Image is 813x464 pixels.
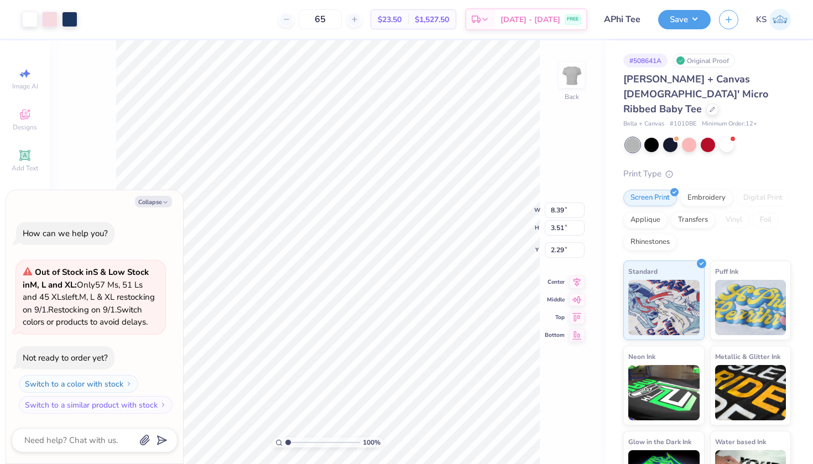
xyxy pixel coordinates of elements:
[680,190,733,206] div: Embroidery
[126,380,132,387] img: Switch to a color with stock
[160,402,166,408] img: Switch to a similar product with stock
[13,123,37,132] span: Designs
[756,13,767,26] span: KS
[545,314,565,321] span: Top
[715,351,780,362] span: Metallic & Glitter Ink
[715,436,766,447] span: Water based Ink
[769,9,791,30] img: Kate Salamone
[628,436,691,447] span: Glow in the Dark Ink
[12,82,38,91] span: Image AI
[673,54,735,67] div: Original Proof
[545,296,565,304] span: Middle
[736,190,790,206] div: Digital Print
[23,267,155,327] span: Only 57 Ms, 51 Ls and 45 XLs left. M, L & XL restocking on 9/1. Restocking on 9/1. Switch colors ...
[299,9,342,29] input: – –
[415,14,449,25] span: $1,527.50
[715,265,738,277] span: Puff Ink
[565,92,579,102] div: Back
[718,212,749,228] div: Vinyl
[567,15,579,23] span: FREE
[501,14,560,25] span: [DATE] - [DATE]
[715,365,786,420] img: Metallic & Glitter Ink
[596,8,650,30] input: Untitled Design
[561,64,583,86] img: Back
[671,212,715,228] div: Transfers
[19,375,138,393] button: Switch to a color with stock
[715,280,786,335] img: Puff Ink
[623,190,677,206] div: Screen Print
[623,212,668,228] div: Applique
[12,164,38,173] span: Add Text
[702,119,757,129] span: Minimum Order: 12 +
[753,212,779,228] div: Foil
[363,437,381,447] span: 100 %
[628,365,700,420] img: Neon Ink
[623,234,677,251] div: Rhinestones
[545,278,565,286] span: Center
[756,9,791,30] a: KS
[628,265,658,277] span: Standard
[623,168,791,180] div: Print Type
[23,228,108,239] div: How can we help you?
[545,331,565,339] span: Bottom
[628,280,700,335] img: Standard
[23,267,149,290] strong: & Low Stock in M, L and XL :
[623,72,768,116] span: [PERSON_NAME] + Canvas [DEMOGRAPHIC_DATA]' Micro Ribbed Baby Tee
[670,119,696,129] span: # 1010BE
[19,396,173,414] button: Switch to a similar product with stock
[628,351,655,362] span: Neon Ink
[23,352,108,363] div: Not ready to order yet?
[623,119,664,129] span: Bella + Canvas
[658,10,711,29] button: Save
[35,267,100,278] strong: Out of Stock in S
[135,196,172,207] button: Collapse
[623,54,668,67] div: # 508641A
[378,14,402,25] span: $23.50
